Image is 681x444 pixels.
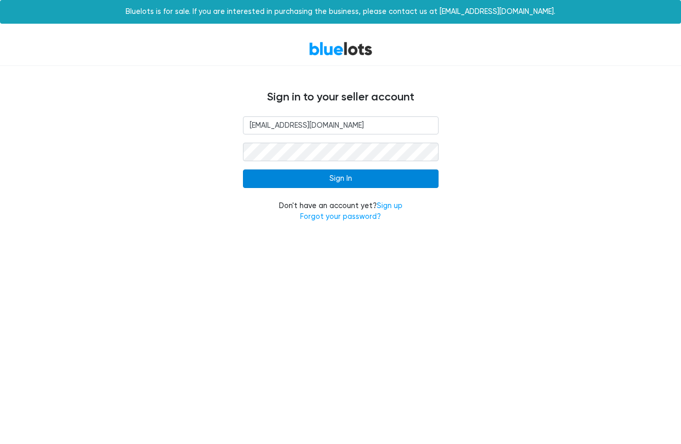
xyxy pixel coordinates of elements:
div: Don't have an account yet? [243,200,439,223]
a: Forgot your password? [300,212,381,221]
a: BlueLots [309,41,373,56]
input: Sign In [243,169,439,188]
input: Email [243,116,439,135]
a: Sign up [377,201,403,210]
h4: Sign in to your seller account [32,91,650,104]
